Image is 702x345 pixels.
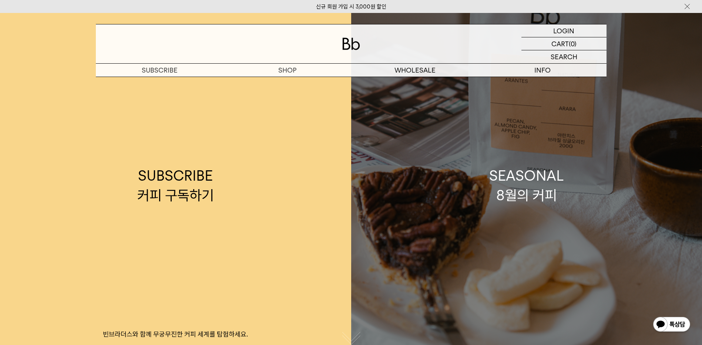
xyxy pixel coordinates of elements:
[551,37,569,50] p: CART
[652,316,691,334] img: 카카오톡 채널 1:1 채팅 버튼
[224,64,351,77] a: SHOP
[316,3,386,10] a: 신규 회원 가입 시 3,000원 할인
[521,24,607,37] a: LOGIN
[342,38,360,50] img: 로고
[551,50,577,63] p: SEARCH
[489,166,564,205] div: SEASONAL 8월의 커피
[479,64,607,77] p: INFO
[137,166,214,205] div: SUBSCRIBE 커피 구독하기
[351,64,479,77] p: WHOLESALE
[96,64,224,77] a: SUBSCRIBE
[569,37,577,50] p: (0)
[553,24,574,37] p: LOGIN
[521,37,607,50] a: CART (0)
